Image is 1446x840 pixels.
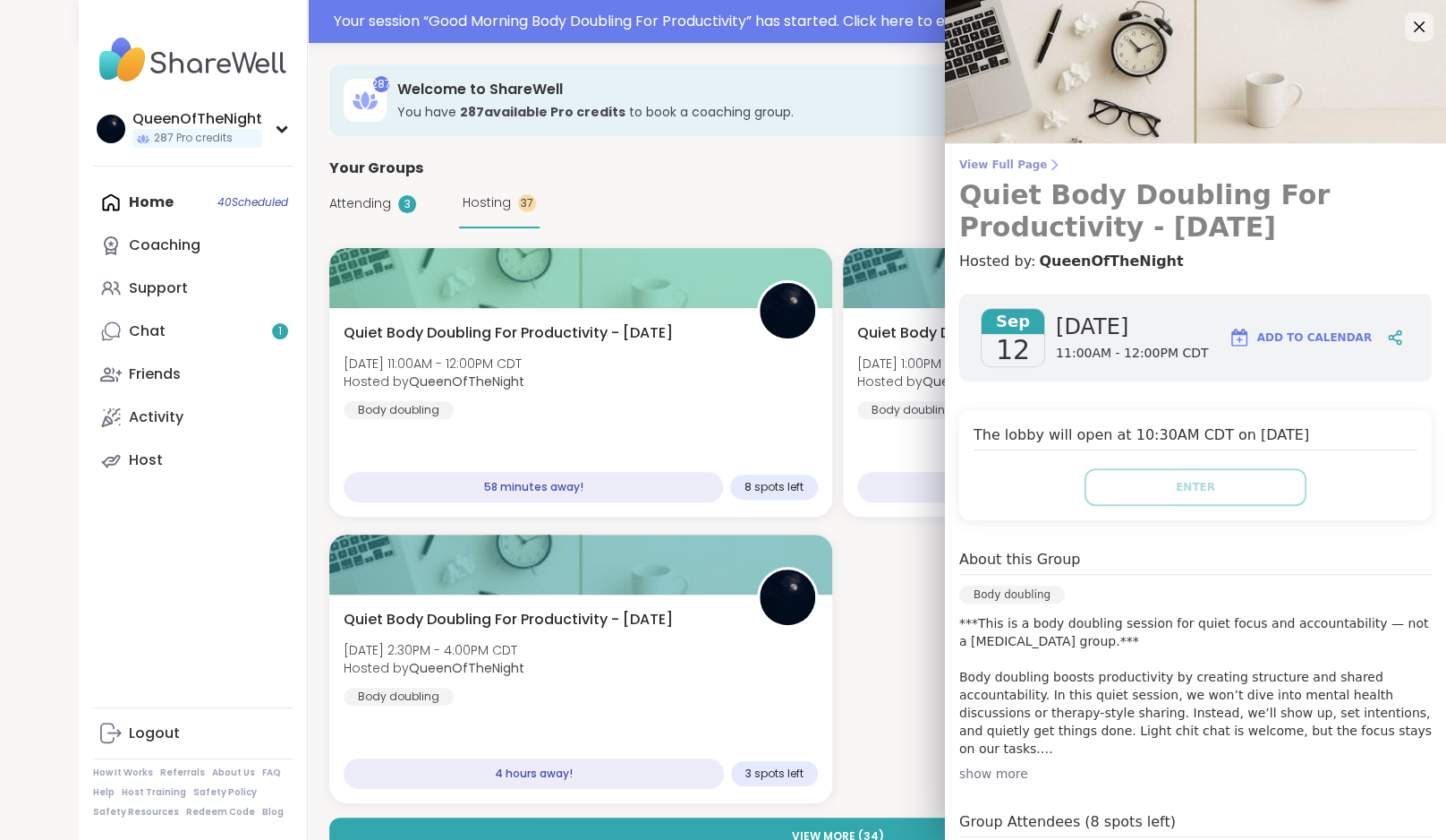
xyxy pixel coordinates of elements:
span: Attending [329,194,391,213]
a: Logout [93,712,293,755]
span: Hosted by [344,659,524,677]
a: Host Training [122,786,186,799]
span: Enter [1176,479,1215,495]
a: Safety Resources [93,806,179,819]
h4: Group Attendees (8 spots left) [959,811,1432,837]
div: Body doubling [344,401,454,419]
a: Activity [93,396,293,439]
span: [DATE] 11:00AM - 12:00PM CDT [344,355,524,373]
h3: You have to book a coaching group. [397,103,1163,121]
div: 3 [398,195,416,213]
h4: Hosted by: [959,251,1432,272]
span: Sep [982,309,1044,334]
span: Quiet Body Doubling For Productivity - [DATE] [344,609,673,630]
b: 287 available Pro credit s [460,103,625,121]
div: 58 minutes away! [344,472,723,502]
a: FAQ [262,767,281,779]
div: Host [129,450,163,470]
span: 1 [278,324,282,339]
a: About Us [212,767,255,779]
span: 11:00AM - 12:00PM CDT [1056,345,1208,363]
div: Your session “ Good Morning Body Doubling For Productivity ” has started. Click here to enter! [334,11,1357,32]
h3: Quiet Body Doubling For Productivity - [DATE] [959,179,1432,244]
a: Friends [93,353,293,396]
div: QueenOfTheNight [132,109,262,129]
span: Quiet Body Doubling For Productivity - [DATE] [857,322,1187,344]
span: 12 [996,334,1030,366]
img: QueenOfTheNight [760,283,815,339]
div: Body doubling [857,401,967,419]
a: Safety Policy [193,786,257,799]
span: Add to Calendar [1257,330,1372,346]
span: Hosted by [857,373,1038,390]
a: How It Works [93,767,153,779]
span: Hosted by [344,373,524,390]
h4: The lobby will open at 10:30AM CDT on [DATE] [974,424,1417,450]
b: QueenOfTheNight [409,659,524,677]
span: 287 Pro credits [154,131,233,146]
span: [DATE] [1056,313,1208,341]
div: Coaching [129,236,200,255]
a: View Full PageQuiet Body Doubling For Productivity - [DATE] [959,158,1432,244]
span: Your Groups [329,158,423,179]
b: QueenOfTheNight [409,373,524,390]
p: ***This is a body doubling session for quiet focus and accountability — not a [MEDICAL_DATA] grou... [959,614,1432,758]
a: QueenOfTheNight [1039,251,1183,272]
b: QueenOfTheNight [923,373,1038,390]
div: 4 hours away! [344,759,724,789]
a: Host [93,439,293,482]
span: [DATE] 2:30PM - 4:00PM CDT [344,641,524,659]
a: Referrals [160,767,205,779]
span: Quiet Body Doubling For Productivity - [DATE] [344,322,673,344]
div: Body doubling [344,688,454,706]
span: [DATE] 1:00PM - 2:30PM CDT [857,355,1038,373]
a: Coaching [93,224,293,267]
a: Blog [262,806,284,819]
div: 287 [373,76,389,92]
div: show more [959,765,1432,783]
span: 3 spots left [745,767,804,781]
span: Hosting [463,193,511,212]
div: Chat [129,321,166,341]
h4: About this Group [959,549,1080,570]
div: Support [129,279,188,298]
div: 37 [518,194,536,212]
a: Chat1 [93,310,293,353]
img: ShareWell Logomark [1229,327,1250,348]
a: Support [93,267,293,310]
div: Activity [129,407,183,427]
img: QueenOfTheNight [97,115,125,143]
img: QueenOfTheNight [760,570,815,625]
div: Body doubling [959,586,1065,604]
button: Enter [1084,468,1306,506]
div: Friends [129,364,181,384]
span: 8 spots left [744,480,804,494]
div: Logout [129,724,180,743]
img: ShareWell Nav Logo [93,29,293,91]
a: Redeem Code [186,806,255,819]
h3: Welcome to ShareWell [397,80,1163,99]
span: View Full Page [959,158,1432,172]
button: Add to Calendar [1221,316,1380,359]
div: 2 hours away! [857,472,1246,502]
a: Help [93,786,115,799]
